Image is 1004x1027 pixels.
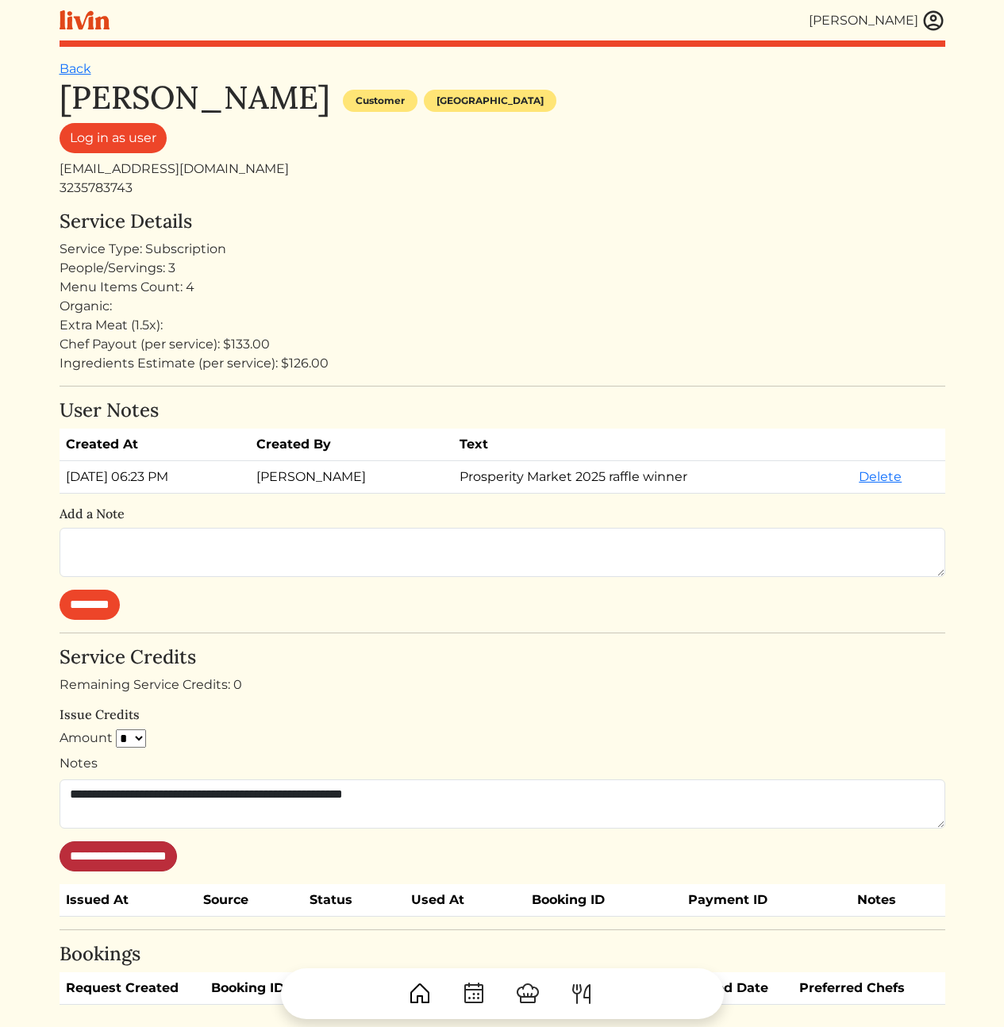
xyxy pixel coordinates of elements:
div: Service Type: Subscription [60,240,945,259]
div: [GEOGRAPHIC_DATA] [424,90,556,112]
div: Organic: [60,297,945,316]
td: [PERSON_NAME] [250,460,453,493]
th: Issued At [60,884,198,917]
label: Notes [60,754,98,773]
div: 3235783743 [60,179,945,198]
th: Used At [405,884,525,917]
h6: Issue Credits [60,707,945,722]
th: Source [197,884,303,917]
div: Ingredients Estimate (per service): $126.00 [60,354,945,373]
a: Back [60,61,91,76]
div: Extra Meat (1.5x): [60,316,945,335]
div: [PERSON_NAME] [809,11,918,30]
div: [EMAIL_ADDRESS][DOMAIN_NAME] [60,160,945,179]
div: Customer [343,90,417,112]
th: Notes [851,884,945,917]
img: livin-logo-a0d97d1a881af30f6274990eb6222085a2533c92bbd1e4f22c21b4f0d0e3210c.svg [60,10,110,30]
div: Menu Items Count: 4 [60,278,945,297]
img: House-9bf13187bcbb5817f509fe5e7408150f90897510c4275e13d0d5fca38e0b5951.svg [407,981,433,1006]
img: ChefHat-a374fb509e4f37eb0702ca99f5f64f3b6956810f32a249b33092029f8484b388.svg [515,981,540,1006]
th: Payment ID [682,884,850,917]
a: Delete [859,469,902,484]
label: Amount [60,729,113,748]
img: user_account-e6e16d2ec92f44fc35f99ef0dc9cddf60790bfa021a6ecb1c896eb5d2907b31c.svg [921,9,945,33]
th: Status [303,884,405,917]
div: Chef Payout (per service): $133.00 [60,335,945,354]
img: ForkKnife-55491504ffdb50bab0c1e09e7649658475375261d09fd45db06cec23bce548bf.svg [569,981,594,1006]
h4: User Notes [60,399,945,422]
div: Remaining Service Credits: 0 [60,675,945,694]
h1: [PERSON_NAME] [60,79,330,117]
h4: Bookings [60,943,945,966]
h6: Add a Note [60,506,945,521]
th: Created At [60,429,251,461]
th: Booking ID [525,884,683,917]
th: Created By [250,429,453,461]
div: People/Servings: 3 [60,259,945,278]
a: Log in as user [60,123,167,153]
td: [DATE] 06:23 PM [60,460,251,493]
th: Text [453,429,852,461]
h4: Service Credits [60,646,945,669]
td: Prosperity Market 2025 raffle winner [453,460,852,493]
h4: Service Details [60,210,945,233]
img: CalendarDots-5bcf9d9080389f2a281d69619e1c85352834be518fbc73d9501aef674afc0d57.svg [461,981,487,1006]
